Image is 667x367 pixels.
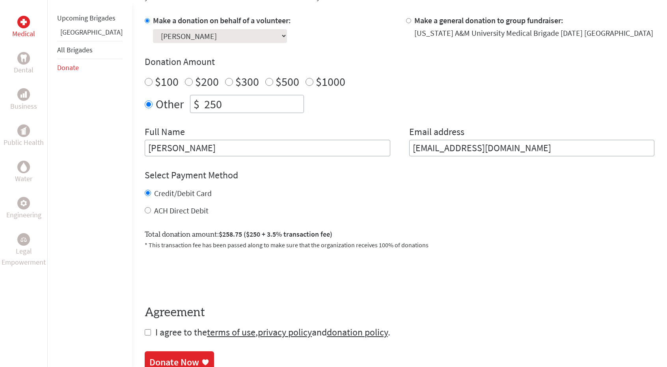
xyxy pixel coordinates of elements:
label: Total donation amount: [145,229,332,240]
li: Donate [57,59,123,76]
div: Business [17,88,30,101]
h4: Agreement [145,306,654,320]
p: Medical [12,28,35,39]
p: Business [10,101,37,112]
li: Panama [57,27,123,41]
img: Public Health [20,127,27,135]
label: Email address [409,126,464,140]
a: [GEOGRAPHIC_DATA] [60,28,123,37]
iframe: reCAPTCHA [145,259,265,290]
img: Water [20,162,27,171]
p: Public Health [4,137,44,148]
div: Water [17,161,30,173]
input: Enter Amount [203,95,304,113]
a: Donate [57,63,79,72]
div: Engineering [17,197,30,209]
a: MedicalMedical [12,16,35,39]
img: Medical [20,19,27,25]
h4: Select Payment Method [145,169,654,182]
span: $258.75 ($250 + 3.5% transaction fee) [219,230,332,239]
img: Legal Empowerment [20,237,27,242]
div: Public Health [17,124,30,137]
p: Dental [14,65,34,76]
input: Your Email [409,140,655,156]
p: * This transaction fee has been passed along to make sure that the organization receives 100% of ... [145,240,654,250]
a: privacy policy [258,326,312,338]
div: Legal Empowerment [17,233,30,246]
h4: Donation Amount [145,56,654,68]
a: DentalDental [14,52,34,76]
label: Make a general donation to group fundraiser: [414,15,563,25]
p: Water [15,173,32,184]
label: $300 [235,74,259,89]
li: All Brigades [57,41,123,59]
a: EngineeringEngineering [6,197,41,221]
label: Credit/Debit Card [154,188,212,198]
label: $500 [276,74,299,89]
label: Full Name [145,126,185,140]
div: [US_STATE] A&M University Medical Brigade [DATE] [GEOGRAPHIC_DATA] [414,28,653,39]
img: Engineering [20,200,27,206]
label: $100 [155,74,179,89]
div: $ [190,95,203,113]
label: Other [156,95,184,113]
label: $1000 [316,74,345,89]
p: Engineering [6,209,41,221]
a: Legal EmpowermentLegal Empowerment [2,233,46,268]
div: Medical [17,16,30,28]
label: $200 [195,74,219,89]
li: Upcoming Brigades [57,9,123,27]
a: WaterWater [15,161,32,184]
a: All Brigades [57,45,93,54]
span: I agree to the , and . [155,326,390,338]
img: Business [20,91,27,98]
label: ACH Direct Debit [154,206,209,215]
a: Public HealthPublic Health [4,124,44,148]
a: donation policy [327,326,388,338]
input: Enter Full Name [145,140,390,156]
p: Legal Empowerment [2,246,46,268]
a: BusinessBusiness [10,88,37,112]
label: Make a donation on behalf of a volunteer: [153,15,291,25]
a: terms of use [207,326,255,338]
a: Upcoming Brigades [57,13,116,22]
img: Dental [20,54,27,62]
div: Dental [17,52,30,65]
